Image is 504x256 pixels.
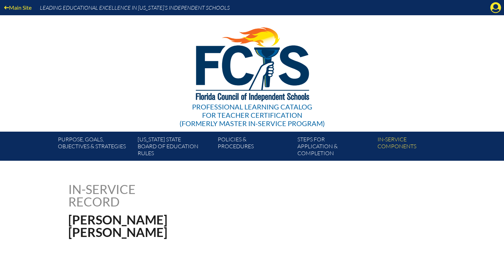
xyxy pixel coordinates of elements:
h1: In-service record [68,183,208,208]
a: Policies &Procedures [215,134,295,161]
h1: [PERSON_NAME] [PERSON_NAME] [68,213,296,238]
a: In-servicecomponents [375,134,454,161]
a: Main Site [1,3,34,12]
span: for Teacher Certification [202,111,302,119]
a: Steps forapplication & completion [295,134,374,161]
img: FCISlogo221.eps [181,15,324,110]
div: Professional Learning Catalog (formerly Master In-service Program) [180,103,325,127]
a: [US_STATE] StateBoard of Education rules [135,134,215,161]
a: Professional Learning Catalog for Teacher Certification(formerly Master In-service Program) [177,14,328,129]
a: Purpose, goals,objectives & strategies [55,134,135,161]
svg: Manage account [490,2,501,13]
